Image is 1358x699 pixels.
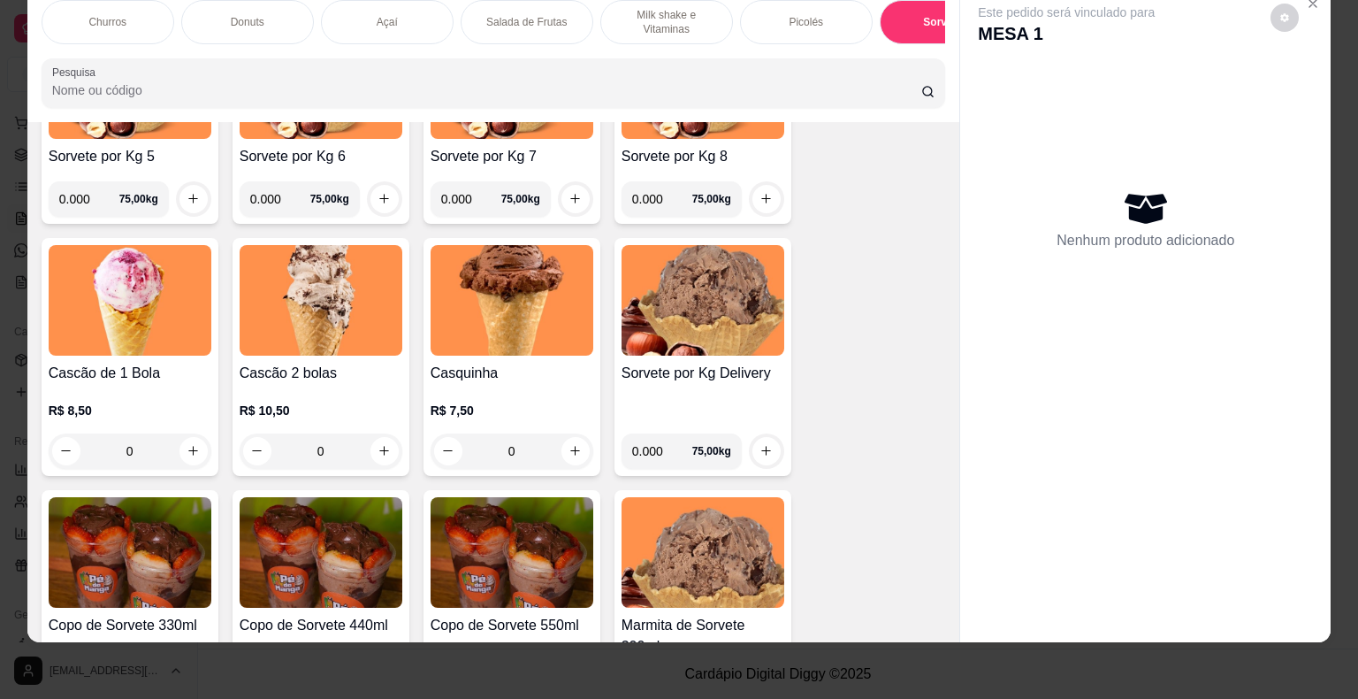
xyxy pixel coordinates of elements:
[622,615,784,657] h4: Marmita de Sorvete 300ml
[52,81,921,99] input: Pesquisa
[978,4,1155,21] p: Este pedido será vinculado para
[431,402,593,419] p: R$ 7,50
[622,497,784,608] img: product-image
[240,402,402,419] p: R$ 10,50
[250,181,310,217] input: 0.00
[632,434,692,469] input: 0.00
[561,185,590,213] button: increase-product-quantity
[59,181,119,217] input: 0.00
[240,146,402,167] h4: Sorvete por Kg 6
[486,15,567,29] p: Salada de Frutas
[240,615,402,636] h4: Copo de Sorvete 440ml
[88,15,126,29] p: Churros
[752,437,781,465] button: increase-product-quantity
[49,615,211,636] h4: Copo de Sorvete 330ml
[789,15,823,29] p: Picolés
[632,181,692,217] input: 0.00
[431,146,593,167] h4: Sorvete por Kg 7
[1270,4,1299,32] button: decrease-product-quantity
[431,363,593,384] h4: Casquinha
[434,437,462,465] button: decrease-product-quantity
[49,363,211,384] h4: Cascão de 1 Bola
[622,245,784,356] img: product-image
[377,15,398,29] p: Açaí
[441,181,501,217] input: 0.00
[179,185,208,213] button: increase-product-quantity
[370,185,399,213] button: increase-product-quantity
[752,185,781,213] button: increase-product-quantity
[49,402,211,419] p: R$ 8,50
[49,245,211,356] img: product-image
[1057,230,1234,251] p: Nenhum produto adicionado
[622,363,784,384] h4: Sorvete por Kg Delivery
[615,8,718,36] p: Milk shake e Vitaminas
[561,437,590,465] button: increase-product-quantity
[240,363,402,384] h4: Cascão 2 bolas
[49,497,211,608] img: product-image
[240,497,402,608] img: product-image
[622,146,784,167] h4: Sorvete por Kg 8
[431,497,593,608] img: product-image
[978,21,1155,46] p: MESA 1
[923,15,968,29] p: Sorvetes
[431,245,593,356] img: product-image
[52,65,102,80] label: Pesquisa
[431,615,593,636] h4: Copo de Sorvete 550ml
[231,15,264,29] p: Donuts
[240,245,402,356] img: product-image
[49,146,211,167] h4: Sorvete por Kg 5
